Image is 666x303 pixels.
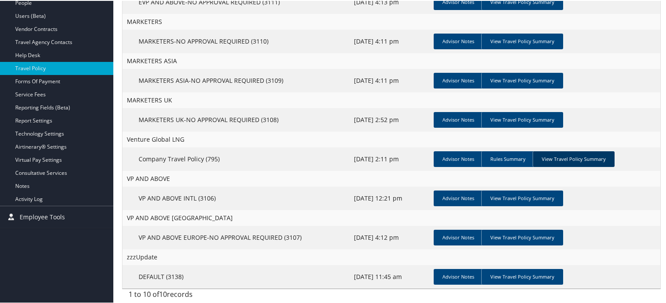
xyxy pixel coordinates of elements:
[129,288,250,303] div: 1 to 10 of records
[350,264,430,288] td: [DATE] 11:45 am
[20,205,65,227] span: Employee Tools
[122,68,350,92] td: MARKETERS ASIA-NO APPROVAL REQUIRED (3109)
[434,150,483,166] a: Advisor Notes
[122,92,660,107] td: MARKETERS UK
[350,186,430,209] td: [DATE] 12:21 pm
[122,249,660,264] td: zzzUpdate
[434,190,483,205] a: Advisor Notes
[122,146,350,170] td: Company Travel Policy (795)
[122,170,660,186] td: VP AND ABOVE
[122,107,350,131] td: MARKETERS UK-NO APPROVAL REQUIRED (3108)
[481,72,563,88] a: View Travel Policy Summary
[481,268,563,284] a: View Travel Policy Summary
[481,111,563,127] a: View Travel Policy Summary
[350,68,430,92] td: [DATE] 4:11 pm
[434,72,483,88] a: Advisor Notes
[122,264,350,288] td: DEFAULT (3138)
[434,111,483,127] a: Advisor Notes
[122,29,350,52] td: MARKETERS-NO APPROVAL REQUIRED (3110)
[350,146,430,170] td: [DATE] 2:11 pm
[481,33,563,48] a: View Travel Policy Summary
[434,33,483,48] a: Advisor Notes
[533,150,615,166] a: View Travel Policy Summary
[122,52,660,68] td: MARKETERS ASIA
[122,13,660,29] td: MARKETERS
[159,289,167,298] span: 10
[434,268,483,284] a: Advisor Notes
[434,229,483,245] a: Advisor Notes
[122,186,350,209] td: VP AND ABOVE INTL (3106)
[122,131,660,146] td: Venture Global LNG
[122,225,350,249] td: VP AND ABOVE EUROPE-NO APPROVAL REQUIRED (3107)
[481,150,534,166] a: Rules Summary
[350,29,430,52] td: [DATE] 4:11 pm
[122,209,660,225] td: VP AND ABOVE [GEOGRAPHIC_DATA]
[350,225,430,249] td: [DATE] 4:12 pm
[481,229,563,245] a: View Travel Policy Summary
[350,107,430,131] td: [DATE] 2:52 pm
[481,190,563,205] a: View Travel Policy Summary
